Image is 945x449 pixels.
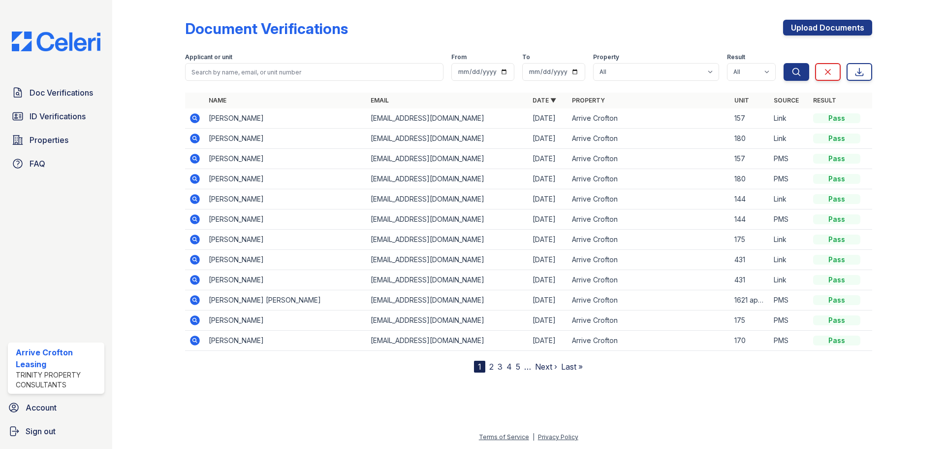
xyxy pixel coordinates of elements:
a: Property [572,97,605,104]
a: Upload Documents [783,20,872,35]
td: Link [770,230,809,250]
div: Pass [813,336,860,345]
td: 431 [730,270,770,290]
td: [PERSON_NAME] [205,270,367,290]
span: ID Verifications [30,110,86,122]
a: 4 [506,362,512,372]
td: Link [770,189,809,209]
div: Document Verifications [185,20,348,37]
td: [PERSON_NAME] [205,311,367,331]
td: 170 [730,331,770,351]
a: Unit [734,97,749,104]
td: [EMAIL_ADDRESS][DOMAIN_NAME] [367,230,529,250]
div: Pass [813,255,860,265]
label: To [522,53,530,61]
a: Account [4,398,108,417]
div: Pass [813,315,860,325]
td: [EMAIL_ADDRESS][DOMAIN_NAME] [367,209,529,230]
td: Arrive Crofton [568,270,730,290]
a: Terms of Service [479,433,529,441]
td: [DATE] [529,189,568,209]
td: [DATE] [529,209,568,230]
td: [PERSON_NAME] [205,250,367,270]
td: [DATE] [529,149,568,169]
td: 180 [730,129,770,149]
td: [PERSON_NAME] [205,189,367,209]
td: [DATE] [529,290,568,311]
td: PMS [770,169,809,189]
td: PMS [770,209,809,230]
td: [DATE] [529,311,568,331]
td: Arrive Crofton [568,169,730,189]
td: [PERSON_NAME] [205,230,367,250]
td: PMS [770,311,809,331]
a: Date ▼ [533,97,556,104]
div: Pass [813,214,860,224]
td: Arrive Crofton [568,331,730,351]
a: Properties [8,130,104,150]
td: Arrive Crofton [568,230,730,250]
td: 144 [730,189,770,209]
td: [PERSON_NAME] [205,169,367,189]
img: CE_Logo_Blue-a8612792a0a2168367f1c8372b55b34899dd931a85d93a1a3d3e32e68fde9ad4.png [4,32,108,51]
td: PMS [770,149,809,169]
td: Arrive Crofton [568,290,730,311]
span: Doc Verifications [30,87,93,99]
input: Search by name, email, or unit number [185,63,443,81]
a: 2 [489,362,494,372]
a: Result [813,97,836,104]
td: [DATE] [529,331,568,351]
td: [EMAIL_ADDRESS][DOMAIN_NAME] [367,250,529,270]
td: [DATE] [529,230,568,250]
div: Arrive Crofton Leasing [16,346,100,370]
td: [DATE] [529,129,568,149]
td: [EMAIL_ADDRESS][DOMAIN_NAME] [367,311,529,331]
span: … [524,361,531,373]
td: Arrive Crofton [568,189,730,209]
td: [DATE] [529,250,568,270]
div: | [533,433,535,441]
a: Privacy Policy [538,433,578,441]
td: PMS [770,290,809,311]
td: Link [770,129,809,149]
a: Name [209,97,226,104]
label: Property [593,53,619,61]
td: 431 [730,250,770,270]
td: [PERSON_NAME] [205,331,367,351]
span: Account [26,402,57,414]
label: Result [727,53,745,61]
a: Last » [561,362,583,372]
a: Email [371,97,389,104]
td: [DATE] [529,108,568,129]
td: Arrive Crofton [568,149,730,169]
a: Next › [535,362,557,372]
td: [EMAIL_ADDRESS][DOMAIN_NAME] [367,331,529,351]
a: 5 [516,362,520,372]
td: [EMAIL_ADDRESS][DOMAIN_NAME] [367,189,529,209]
td: [DATE] [529,169,568,189]
td: Arrive Crofton [568,250,730,270]
label: From [451,53,467,61]
div: Pass [813,235,860,244]
td: 144 [730,209,770,230]
td: [EMAIL_ADDRESS][DOMAIN_NAME] [367,169,529,189]
a: Source [774,97,799,104]
td: [EMAIL_ADDRESS][DOMAIN_NAME] [367,149,529,169]
div: Pass [813,154,860,164]
td: [PERSON_NAME] [205,108,367,129]
td: PMS [770,331,809,351]
div: Trinity Property Consultants [16,370,100,390]
div: Pass [813,174,860,184]
a: Sign out [4,421,108,441]
td: 157 [730,149,770,169]
td: 1621 apart. 170 [730,290,770,311]
td: Arrive Crofton [568,129,730,149]
div: Pass [813,275,860,285]
div: Pass [813,194,860,204]
div: Pass [813,134,860,143]
td: [PERSON_NAME] [PERSON_NAME] [205,290,367,311]
a: Doc Verifications [8,83,104,103]
td: 157 [730,108,770,129]
a: 3 [498,362,503,372]
td: [EMAIL_ADDRESS][DOMAIN_NAME] [367,108,529,129]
